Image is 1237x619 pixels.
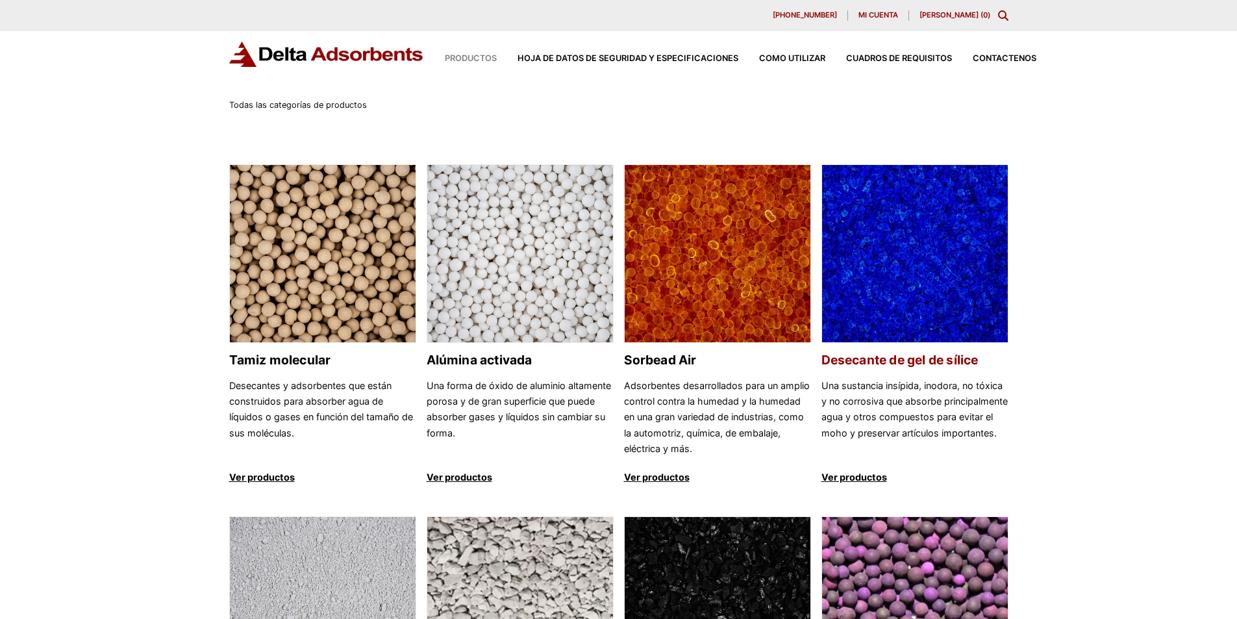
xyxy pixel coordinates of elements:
font: Hoja de datos de seguridad y especificaciones [518,53,738,63]
font: Ver productos [229,472,295,483]
font: Desecantes y adsorbentes que están construidos para absorber agua de líquidos o gases en función ... [229,380,413,438]
font: ) [988,10,990,19]
a: Hoja de datos de seguridad y especificaciones [497,55,738,63]
a: [PHONE_NUMBER] [762,10,848,21]
font: Mi cuenta [858,10,898,19]
font: Ver productos [624,472,690,483]
font: Alúmina activada [427,352,532,368]
a: Cómo utilizar [738,55,825,63]
img: Desecante de gel de sílice [822,165,1008,344]
img: Alúmina activada [427,165,613,344]
a: Mi cuenta [848,10,909,21]
a: Productos [424,55,497,63]
a: Contáctenos [952,55,1036,63]
font: Tamiz molecular [229,352,331,368]
font: Todas las categorías de productos [229,100,367,110]
font: Sorbead Air [624,352,697,368]
a: Tamiz molecular Tamiz molecular Desecantes y adsorbentes que están construidos para absorber agua... [229,164,416,486]
font: Cómo utilizar [759,53,825,63]
a: Cuadros de requisitos [825,55,952,63]
font: Productos [445,53,497,63]
font: Una sustancia insípida, inodora, no tóxica y no corrosiva que absorbe principalmente agua y otros... [821,380,1008,438]
img: Sorbead Air [625,165,810,344]
font: [PHONE_NUMBER] [773,10,837,19]
font: Cuadros de requisitos [846,53,952,63]
a: Alúmina activada Alúmina activada Una forma de óxido de aluminio altamente porosa y de gran super... [427,164,614,486]
font: 0 [983,10,988,19]
font: Contáctenos [973,53,1036,63]
a: [PERSON_NAME] (0) [919,10,990,19]
font: [PERSON_NAME] ( [919,10,983,19]
img: Tamiz molecular [230,165,416,344]
a: Sorbead Air Sorbead Air Adsorbentes desarrollados para un amplio control contra la humedad y la h... [624,164,811,486]
font: Desecante de gel de sílice [821,352,979,368]
img: Adsorbentes Delta [229,42,424,67]
font: Ver productos [427,472,492,483]
div: Alternar contenido modal [998,10,1008,21]
font: Adsorbentes desarrollados para un amplio control contra la humedad y la humedad en una gran varie... [624,380,810,455]
font: Ver productos [821,472,887,483]
a: Desecante de gel de sílice Desecante de gel de sílice Una sustancia insípida, inodora, no tóxica ... [821,164,1008,486]
font: Una forma de óxido de aluminio altamente porosa y de gran superficie que puede absorber gases y l... [427,380,611,438]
